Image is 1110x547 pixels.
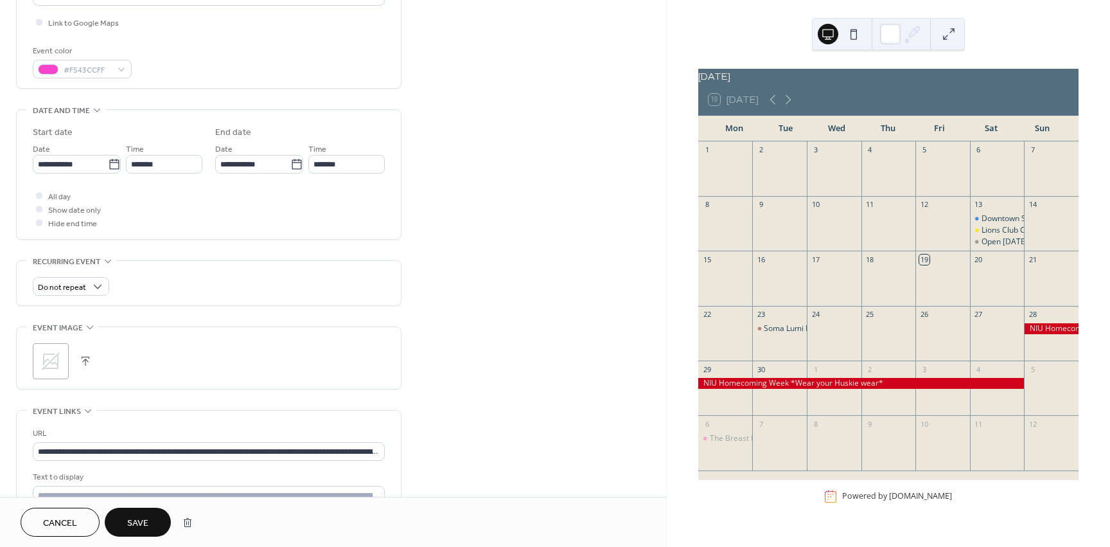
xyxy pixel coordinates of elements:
div: 26 [919,310,929,319]
span: Time [308,143,326,156]
div: Thu [863,116,914,141]
span: Date and time [33,104,90,118]
div: Soma Lumi Pop Up [752,323,807,334]
div: 6 [702,419,712,429]
span: Hide end time [48,217,97,231]
div: Sat [965,116,1017,141]
div: 2 [756,145,766,155]
div: Text to display [33,471,382,484]
div: 9 [756,200,766,210]
div: Powered by [842,491,952,502]
div: 8 [702,200,712,210]
span: Show date only [48,204,101,217]
div: 4 [974,364,983,374]
div: 1 [702,145,712,155]
a: [DOMAIN_NAME] [889,491,952,502]
div: 4 [865,145,875,155]
div: 22 [702,310,712,319]
div: Lions Club Cookie Crawl [982,225,1067,236]
div: URL [33,427,382,440]
div: 7 [1028,145,1037,155]
span: Date [33,143,50,156]
div: 10 [919,419,929,429]
div: 21 [1028,255,1037,264]
span: Recurring event [33,255,101,269]
span: Date [215,143,233,156]
div: Wed [811,116,863,141]
div: 8 [811,419,820,429]
div: ; [33,343,69,379]
div: 11 [865,200,875,210]
button: Save [105,508,171,537]
div: 30 [756,364,766,374]
div: 16 [756,255,766,264]
div: 19 [919,255,929,264]
span: Time [126,143,144,156]
div: 3 [919,364,929,374]
div: 17 [811,255,820,264]
div: 12 [919,200,929,210]
div: [DATE] [698,69,1079,84]
div: 15 [702,255,712,264]
div: Sun [1017,116,1068,141]
div: 14 [1028,200,1037,210]
div: Downtown Sycamore Chalk Walk [982,213,1098,224]
div: 23 [756,310,766,319]
div: 18 [865,255,875,264]
div: 1 [811,364,820,374]
div: Mon [709,116,760,141]
div: Open Saturday [970,237,1025,247]
span: All day [48,190,71,204]
div: Lions Club Cookie Crawl [970,225,1025,236]
div: The Breast Health Blueprint [710,433,809,444]
div: 2 [865,364,875,374]
div: Open [DATE] [982,237,1028,247]
div: 11 [974,419,983,429]
div: The Breast Health Blueprint [698,433,753,444]
div: 13 [974,200,983,210]
span: Event links [33,405,81,418]
span: Cancel [43,517,77,530]
div: 3 [811,145,820,155]
span: #F543CCFF [64,64,111,77]
div: 27 [974,310,983,319]
span: Event image [33,321,83,335]
button: Cancel [21,508,100,537]
span: Save [127,517,148,530]
div: NIU Homecoming Week *Wear your Huskie wear* [698,378,1025,389]
div: 6 [974,145,983,155]
div: Tue [760,116,811,141]
div: 12 [1028,419,1037,429]
div: 24 [811,310,820,319]
div: 20 [974,255,983,264]
div: Event color [33,44,129,58]
div: 10 [811,200,820,210]
div: Downtown Sycamore Chalk Walk [970,213,1025,224]
div: 25 [865,310,875,319]
div: Soma Lumi Pop Up [764,323,831,334]
div: NIU Homecoming Week *Wear your Huskie wear* [1024,323,1079,334]
span: Link to Google Maps [48,17,119,30]
div: 5 [919,145,929,155]
div: Start date [33,126,73,139]
div: 28 [1028,310,1037,319]
div: End date [215,126,251,139]
span: Do not repeat [38,280,86,295]
div: 7 [756,419,766,429]
div: 5 [1028,364,1037,374]
div: 29 [702,364,712,374]
div: 9 [865,419,875,429]
div: Fri [914,116,965,141]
